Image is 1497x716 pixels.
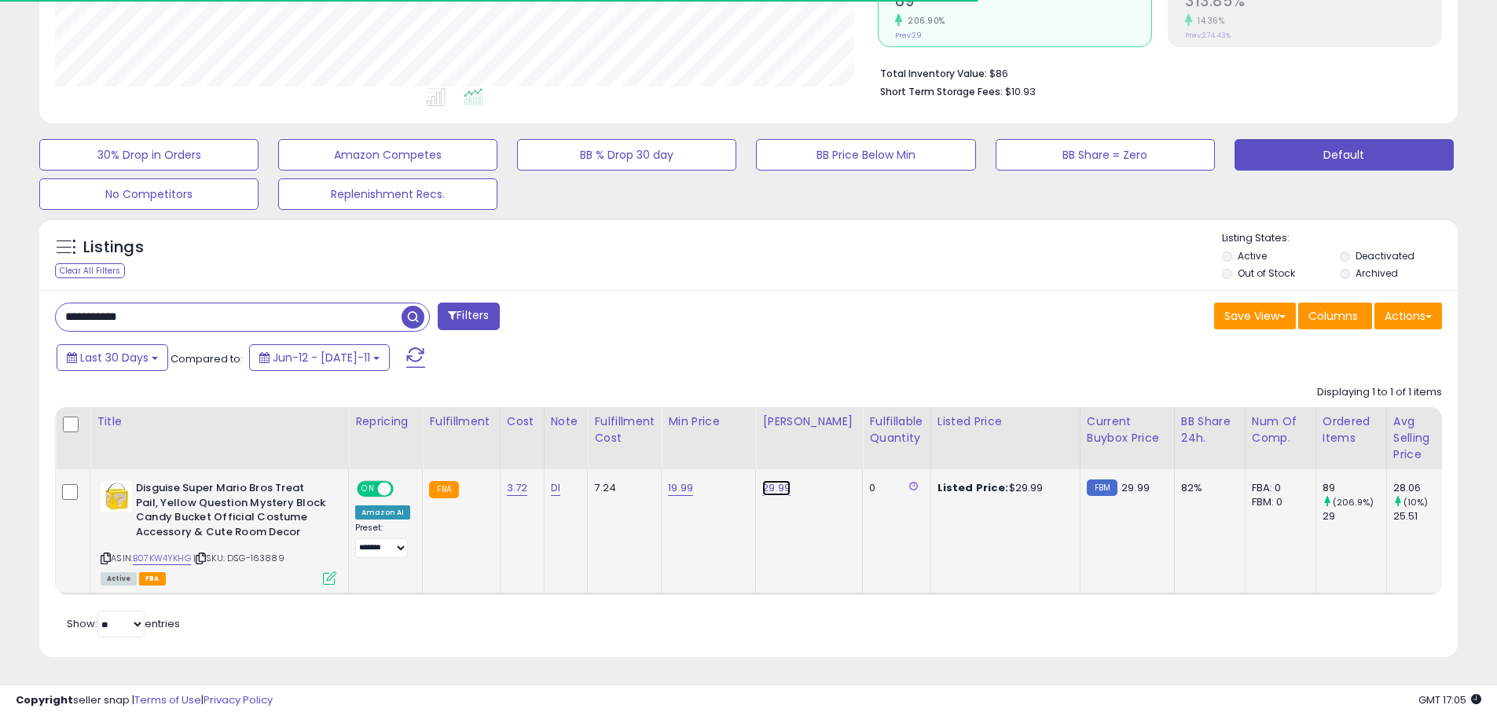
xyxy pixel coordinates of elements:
span: OFF [391,483,416,496]
a: 29.99 [762,480,791,496]
button: No Competitors [39,178,259,210]
span: | SKU: DSG-163889 [193,552,284,564]
div: Min Price [668,413,749,430]
label: Out of Stock [1238,266,1295,280]
small: FBM [1087,479,1117,496]
b: Short Term Storage Fees: [880,85,1003,98]
a: Terms of Use [134,692,201,707]
button: Columns [1298,303,1372,329]
div: [PERSON_NAME] [762,413,856,430]
small: (10%) [1403,496,1429,509]
a: 19.99 [668,480,693,496]
div: 29 [1323,509,1386,523]
span: Jun-12 - [DATE]-11 [273,350,370,365]
a: DI [551,480,560,496]
button: Filters [438,303,499,330]
label: Active [1238,249,1267,263]
div: Fulfillable Quantity [869,413,923,446]
span: 2025-08-11 17:05 GMT [1418,692,1481,707]
small: FBA [429,481,458,498]
b: Listed Price: [937,480,1009,495]
button: Save View [1214,303,1296,329]
span: FBA [139,572,166,586]
small: 14.36% [1192,15,1224,27]
div: Amazon AI [355,505,410,520]
img: 31O7m-nTBfL._SL40_.jpg [101,481,132,512]
a: B07KW4YKHG [133,552,191,565]
span: Columns [1308,308,1358,324]
button: Replenishment Recs. [278,178,497,210]
button: Last 30 Days [57,344,168,371]
div: Fulfillment [429,413,493,430]
div: Displaying 1 to 1 of 1 items [1317,385,1442,400]
span: 29.99 [1121,480,1150,495]
span: All listings currently available for purchase on Amazon [101,572,137,586]
div: Num of Comp. [1252,413,1309,446]
div: Clear All Filters [55,263,125,278]
div: Ordered Items [1323,413,1380,446]
button: BB % Drop 30 day [517,139,736,171]
div: Cost [507,413,538,430]
small: Prev: 29 [895,31,922,40]
h5: Listings [83,237,144,259]
div: ASIN: [101,481,336,583]
button: BB Price Below Min [756,139,975,171]
b: Total Inventory Value: [880,67,987,80]
span: ON [358,483,378,496]
div: FBM: 0 [1252,495,1304,509]
div: Avg Selling Price [1393,413,1451,463]
p: Listing States: [1222,231,1458,246]
b: Disguise Super Mario Bros Treat Pail, Yellow Question Mystery Block Candy Bucket Official Costume... [136,481,327,543]
button: Amazon Competes [278,139,497,171]
small: 206.90% [902,15,945,27]
small: Prev: 274.43% [1185,31,1231,40]
button: BB Share = Zero [996,139,1215,171]
a: Privacy Policy [204,692,273,707]
span: $10.93 [1005,84,1036,99]
div: BB Share 24h. [1181,413,1238,446]
div: 0 [869,481,918,495]
button: 30% Drop in Orders [39,139,259,171]
small: (206.9%) [1333,496,1374,509]
div: FBA: 0 [1252,481,1304,495]
div: Note [551,413,582,430]
div: Current Buybox Price [1087,413,1168,446]
div: seller snap | | [16,693,273,708]
strong: Copyright [16,692,73,707]
div: Preset: [355,523,410,558]
div: Title [97,413,342,430]
div: Fulfillment Cost [594,413,655,446]
span: Last 30 Days [80,350,149,365]
span: Compared to: [171,351,243,366]
div: 89 [1323,481,1386,495]
button: Jun-12 - [DATE]-11 [249,344,390,371]
button: Default [1235,139,1454,171]
li: $86 [880,63,1430,82]
label: Archived [1356,266,1398,280]
button: Actions [1374,303,1442,329]
div: 25.51 [1393,509,1457,523]
span: Show: entries [67,616,180,631]
div: 7.24 [594,481,649,495]
div: Repricing [355,413,416,430]
div: $29.99 [937,481,1068,495]
div: Listed Price [937,413,1073,430]
div: 82% [1181,481,1233,495]
div: 28.06 [1393,481,1457,495]
a: 3.72 [507,480,528,496]
label: Deactivated [1356,249,1414,263]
